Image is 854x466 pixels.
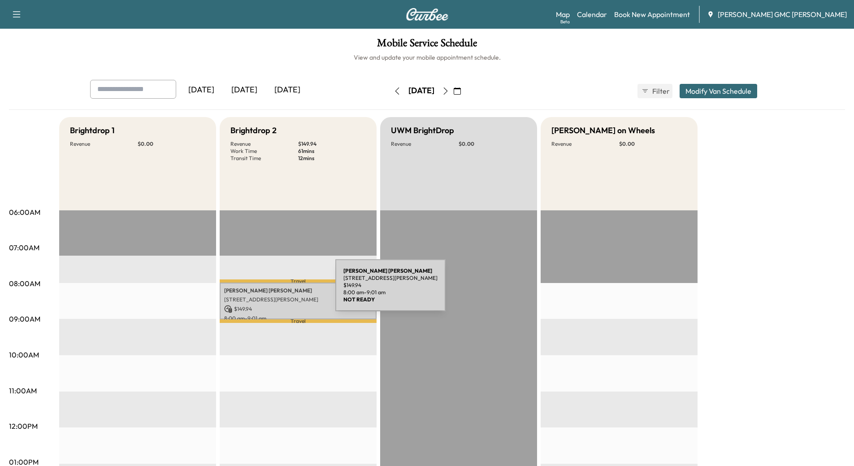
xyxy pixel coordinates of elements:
p: [PERSON_NAME] [PERSON_NAME] [224,287,372,294]
p: Travel [220,319,377,323]
p: Revenue [70,140,138,148]
h5: [PERSON_NAME] on Wheels [551,124,655,137]
img: Curbee Logo [406,8,449,21]
p: $ 149.94 [343,282,438,289]
b: NOT READY [343,296,375,303]
a: Book New Appointment [614,9,690,20]
p: Travel [220,279,377,283]
p: $ 0.00 [138,140,205,148]
div: [DATE] [223,80,266,100]
span: Filter [652,86,668,96]
p: Revenue [551,140,619,148]
p: 08:00AM [9,278,40,289]
p: 12 mins [298,155,366,162]
div: [DATE] [408,85,434,96]
a: Calendar [577,9,607,20]
h6: View and update your mobile appointment schedule. [9,53,845,62]
h5: Brightdrop 2 [230,124,277,137]
p: $ 0.00 [619,140,687,148]
p: 8:00 am - 9:01 am [343,289,438,296]
button: Modify Van Schedule [680,84,757,98]
p: 10:00AM [9,349,39,360]
div: [DATE] [180,80,223,100]
div: [DATE] [266,80,309,100]
p: 07:00AM [9,242,39,253]
p: Revenue [391,140,459,148]
p: 8:00 am - 9:01 am [224,315,372,322]
h1: Mobile Service Schedule [9,38,845,53]
p: 12:00PM [9,421,38,431]
h5: UWM BrightDrop [391,124,454,137]
p: Revenue [230,140,298,148]
span: [PERSON_NAME] GMC [PERSON_NAME] [718,9,847,20]
p: [STREET_ADDRESS][PERSON_NAME] [224,296,372,303]
p: 61 mins [298,148,366,155]
p: $ 149.94 [224,305,372,313]
button: Filter [637,84,672,98]
p: Transit Time [230,155,298,162]
p: 06:00AM [9,207,40,218]
p: $ 0.00 [459,140,526,148]
p: $ 149.94 [298,140,366,148]
p: Work Time [230,148,298,155]
a: MapBeta [556,9,570,20]
div: Beta [560,18,570,25]
h5: Brightdrop 1 [70,124,115,137]
b: [PERSON_NAME] [PERSON_NAME] [343,267,432,274]
p: 11:00AM [9,385,37,396]
p: [STREET_ADDRESS][PERSON_NAME] [343,274,438,282]
p: 09:00AM [9,314,40,324]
